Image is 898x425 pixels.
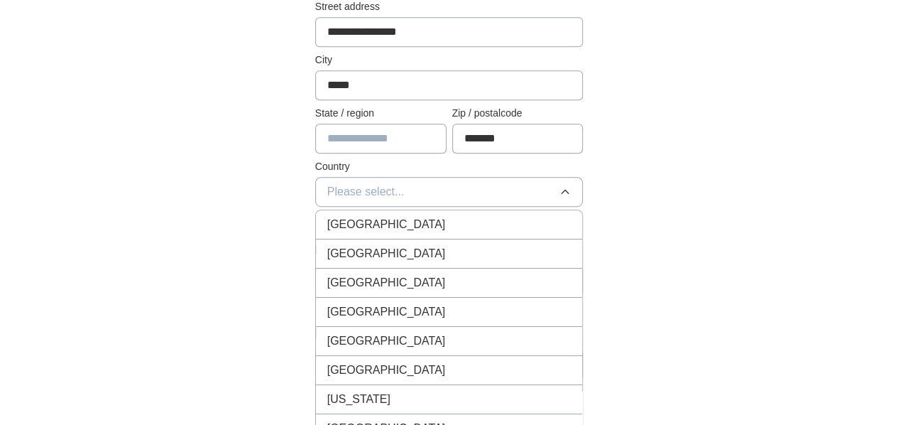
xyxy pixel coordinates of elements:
span: [GEOGRAPHIC_DATA] [327,245,446,262]
label: City [315,53,584,68]
span: [GEOGRAPHIC_DATA] [327,274,446,291]
span: [GEOGRAPHIC_DATA] [327,362,446,379]
span: [GEOGRAPHIC_DATA] [327,333,446,350]
label: Zip / postalcode [452,106,584,121]
span: [US_STATE] [327,391,390,408]
span: [GEOGRAPHIC_DATA] [327,216,446,233]
button: Please select... [315,177,584,207]
label: Country [315,159,584,174]
span: Please select... [327,183,405,200]
label: State / region [315,106,447,121]
span: [GEOGRAPHIC_DATA] [327,303,446,321]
